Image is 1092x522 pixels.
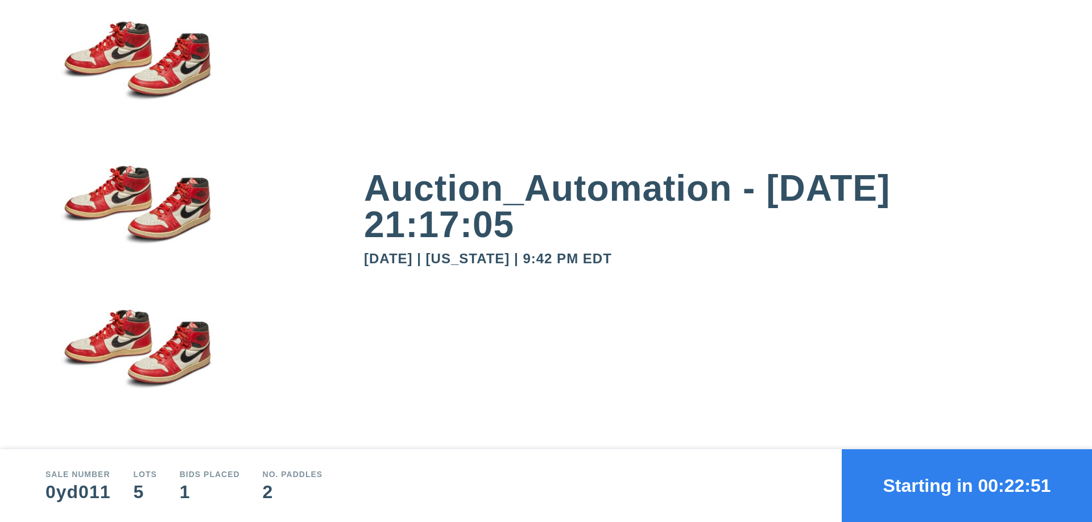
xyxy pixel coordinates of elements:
div: 1 [180,483,240,501]
div: No. Paddles [263,470,323,478]
div: 2 [263,483,323,501]
div: 0yd011 [45,483,110,501]
div: Sale number [45,470,110,478]
div: Lots [133,470,156,478]
div: Auction_Automation - [DATE] 21:17:05 [364,170,1046,243]
div: Bids Placed [180,470,240,478]
img: small [45,288,227,433]
div: [DATE] | [US_STATE] | 9:42 PM EDT [364,252,1046,266]
button: Starting in 00:22:51 [842,449,1092,522]
img: small [45,144,227,289]
div: 5 [133,483,156,501]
